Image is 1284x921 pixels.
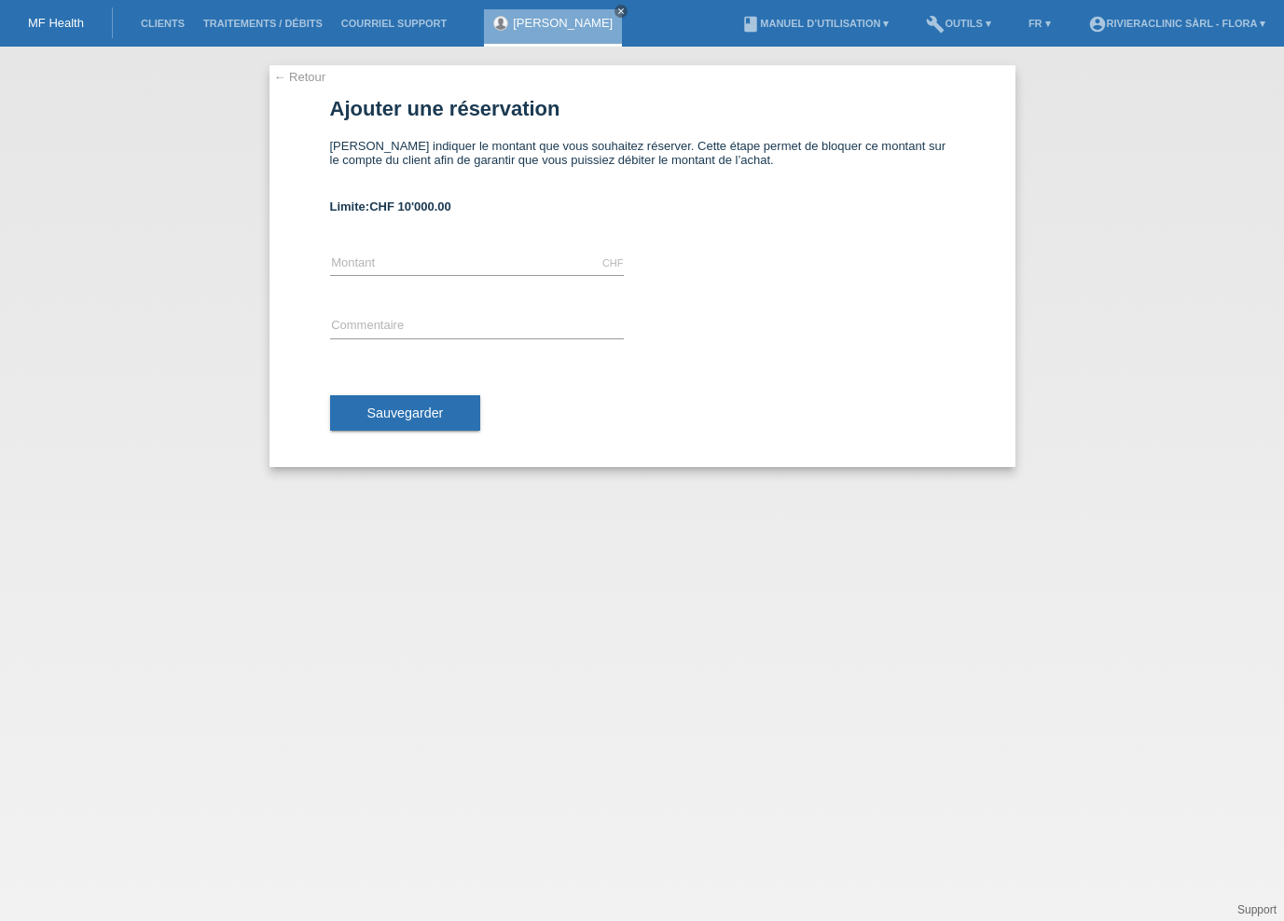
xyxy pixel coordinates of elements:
a: account_circleRIVIERAclinic Sàrl - Flora ▾ [1079,18,1275,29]
a: Clients [131,18,194,29]
i: close [616,7,626,16]
h1: Ajouter une réservation [330,97,955,120]
button: Sauvegarder [330,395,481,431]
i: account_circle [1088,15,1107,34]
b: Limite: [330,199,451,213]
span: CHF 10'000.00 [369,199,451,213]
a: [PERSON_NAME] [513,16,613,30]
a: MF Health [28,16,84,30]
a: bookManuel d’utilisation ▾ [732,18,898,29]
span: Sauvegarder [367,406,444,420]
div: CHF [602,257,624,268]
i: build [926,15,945,34]
a: ← Retour [274,70,326,84]
a: Courriel Support [332,18,456,29]
a: FR ▾ [1019,18,1060,29]
a: buildOutils ▾ [917,18,1000,29]
a: Support [1237,903,1277,916]
a: Traitements / débits [194,18,332,29]
a: close [614,5,628,18]
div: [PERSON_NAME] indiquer le montant que vous souhaitez réserver. Cette étape permet de bloquer ce m... [330,139,955,181]
i: book [741,15,760,34]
